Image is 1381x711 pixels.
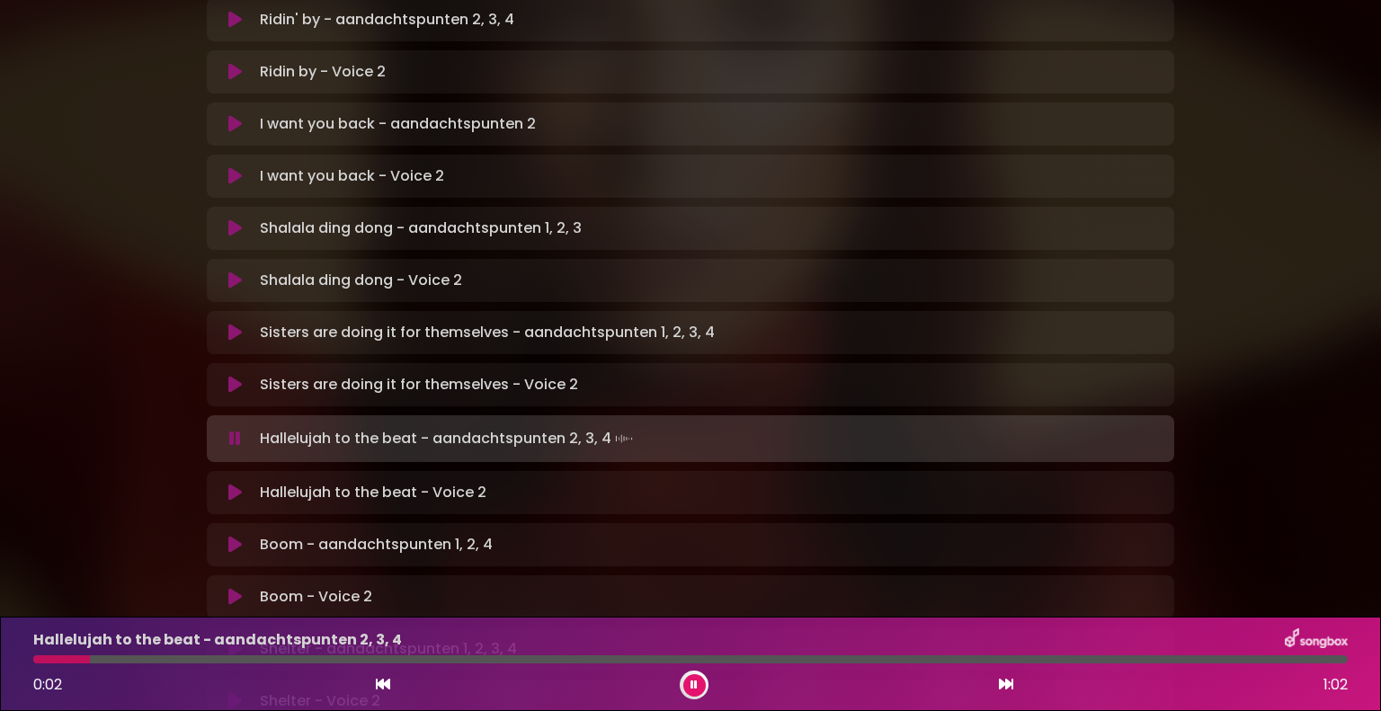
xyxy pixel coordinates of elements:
img: waveform4.gif [611,426,637,451]
p: Hallelujah to the beat - aandachtspunten 2, 3, 4 [33,629,402,651]
p: Hallelujah to the beat - aandachtspunten 2, 3, 4 [260,426,637,451]
span: 0:02 [33,674,62,695]
p: Sisters are doing it for themselves - Voice 2 [260,374,578,395]
p: Boom - Voice 2 [260,586,372,608]
span: 1:02 [1323,674,1348,696]
p: Sisters are doing it for themselves - aandachtspunten 1, 2, 3, 4 [260,322,715,343]
img: songbox-logo-white.png [1285,628,1348,652]
p: Hallelujah to the beat - Voice 2 [260,482,486,503]
p: Shalala ding dong - aandachtspunten 1, 2, 3 [260,218,582,239]
p: Ridin by - Voice 2 [260,61,386,83]
p: Shalala ding dong - Voice 2 [260,270,462,291]
p: I want you back - Voice 2 [260,165,444,187]
p: Boom - aandachtspunten 1, 2, 4 [260,534,493,555]
p: Ridin' by - aandachtspunten 2, 3, 4 [260,9,514,31]
p: I want you back - aandachtspunten 2 [260,113,536,135]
